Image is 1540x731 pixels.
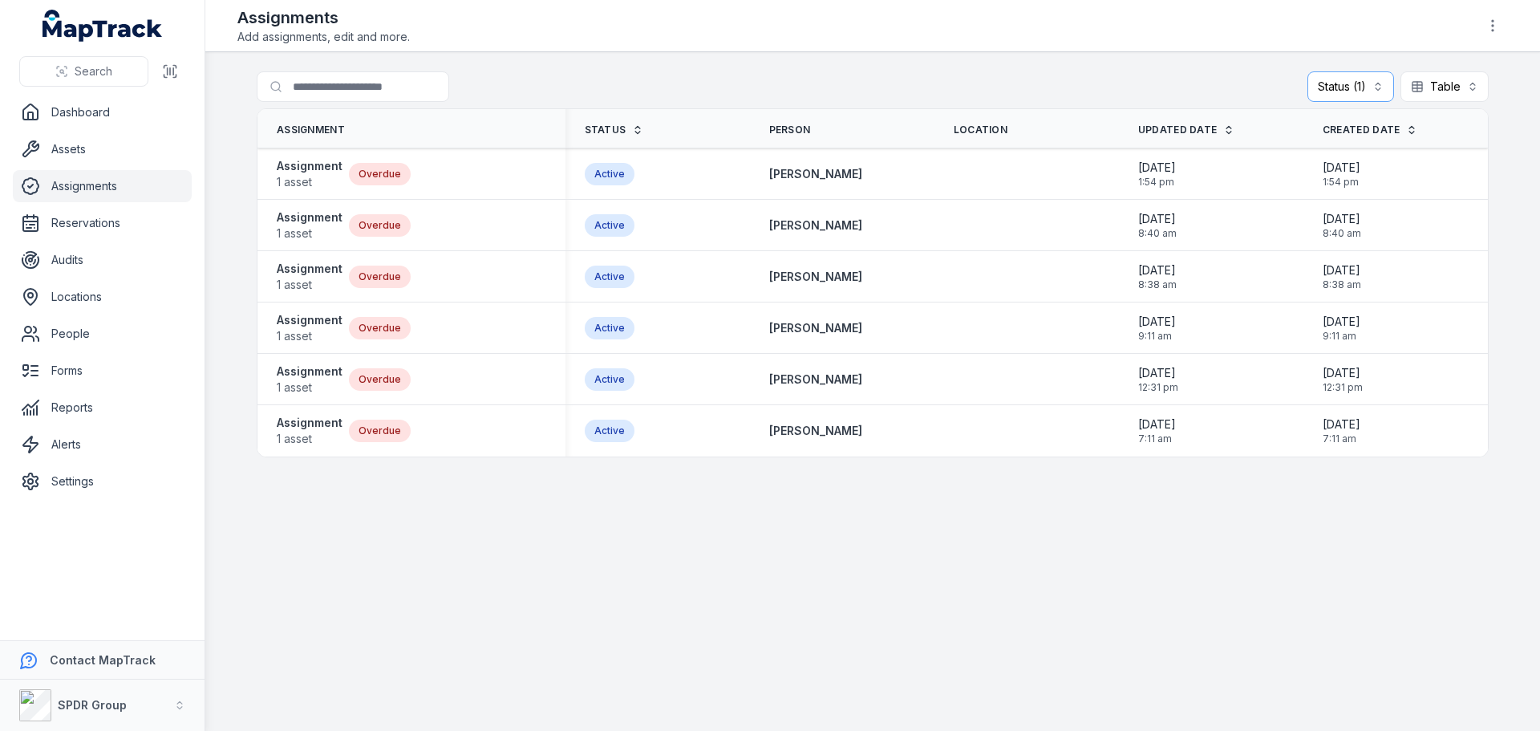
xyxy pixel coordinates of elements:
[277,328,342,344] span: 1 asset
[1138,176,1176,189] span: 1:54 pm
[1323,314,1360,330] span: [DATE]
[1138,227,1177,240] span: 8:40 am
[277,225,342,242] span: 1 asset
[277,209,342,225] strong: Assignment
[1138,314,1176,343] time: 08/04/2025, 9:11:13 am
[1323,160,1360,189] time: 01/07/2025, 1:54:33 pm
[954,124,1007,136] span: Location
[50,653,156,667] strong: Contact MapTrack
[1138,365,1178,381] span: [DATE]
[769,372,862,388] a: [PERSON_NAME]
[13,244,192,276] a: Audits
[1138,211,1177,227] span: [DATE]
[237,29,410,45] span: Add assignments, edit and more.
[1323,433,1360,445] span: 7:11 am
[277,209,342,242] a: Assignment1 asset
[1323,211,1361,240] time: 29/05/2025, 8:40:46 am
[349,368,411,391] div: Overdue
[769,423,862,439] a: [PERSON_NAME]
[1323,124,1400,136] span: Created Date
[277,431,342,447] span: 1 asset
[1323,211,1361,227] span: [DATE]
[769,217,862,234] a: [PERSON_NAME]
[769,269,862,285] strong: [PERSON_NAME]
[1323,314,1360,343] time: 08/04/2025, 9:11:13 am
[13,96,192,128] a: Dashboard
[1138,124,1235,136] a: Updated Date
[1323,262,1361,278] span: [DATE]
[349,266,411,288] div: Overdue
[13,281,192,313] a: Locations
[1138,262,1177,278] span: [DATE]
[237,6,410,29] h2: Assignments
[1138,124,1218,136] span: Updated Date
[349,420,411,442] div: Overdue
[13,392,192,424] a: Reports
[1323,365,1363,394] time: 27/02/2025, 12:31:53 pm
[769,166,862,182] a: [PERSON_NAME]
[349,317,411,339] div: Overdue
[585,124,626,136] span: Status
[1138,211,1177,240] time: 29/05/2025, 8:40:46 am
[277,277,342,293] span: 1 asset
[1138,160,1176,189] time: 01/07/2025, 1:54:33 pm
[585,124,644,136] a: Status
[277,261,342,293] a: Assignment1 asset
[585,317,634,339] div: Active
[1138,278,1177,291] span: 8:38 am
[277,415,342,447] a: Assignment1 asset
[277,363,342,380] strong: Assignment
[769,124,811,136] span: Person
[1138,416,1176,445] time: 25/02/2025, 7:11:01 am
[13,170,192,202] a: Assignments
[769,320,862,336] a: [PERSON_NAME]
[13,207,192,239] a: Reservations
[277,312,342,328] strong: Assignment
[1323,227,1361,240] span: 8:40 am
[277,124,345,136] span: Assignment
[13,355,192,387] a: Forms
[1138,381,1178,394] span: 12:31 pm
[277,174,342,190] span: 1 asset
[1323,278,1361,291] span: 8:38 am
[1323,381,1363,394] span: 12:31 pm
[349,163,411,185] div: Overdue
[13,428,192,461] a: Alerts
[585,420,634,442] div: Active
[277,312,342,344] a: Assignment1 asset
[1323,365,1363,381] span: [DATE]
[1138,365,1178,394] time: 27/02/2025, 12:31:53 pm
[585,368,634,391] div: Active
[277,415,342,431] strong: Assignment
[1138,330,1176,343] span: 9:11 am
[277,363,342,396] a: Assignment1 asset
[1307,71,1394,102] button: Status (1)
[1323,176,1360,189] span: 1:54 pm
[1323,262,1361,291] time: 29/05/2025, 8:38:43 am
[75,63,112,79] span: Search
[1323,416,1360,433] span: [DATE]
[277,158,342,174] strong: Assignment
[277,380,342,396] span: 1 asset
[1138,314,1176,330] span: [DATE]
[1138,416,1176,433] span: [DATE]
[1138,160,1176,176] span: [DATE]
[1323,160,1360,176] span: [DATE]
[13,318,192,350] a: People
[1323,330,1360,343] span: 9:11 am
[585,214,634,237] div: Active
[349,214,411,237] div: Overdue
[277,158,342,190] a: Assignment1 asset
[1323,416,1360,445] time: 25/02/2025, 7:11:01 am
[585,163,634,185] div: Active
[13,133,192,165] a: Assets
[1323,124,1418,136] a: Created Date
[43,10,163,42] a: MapTrack
[58,698,127,712] strong: SPDR Group
[19,56,148,87] button: Search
